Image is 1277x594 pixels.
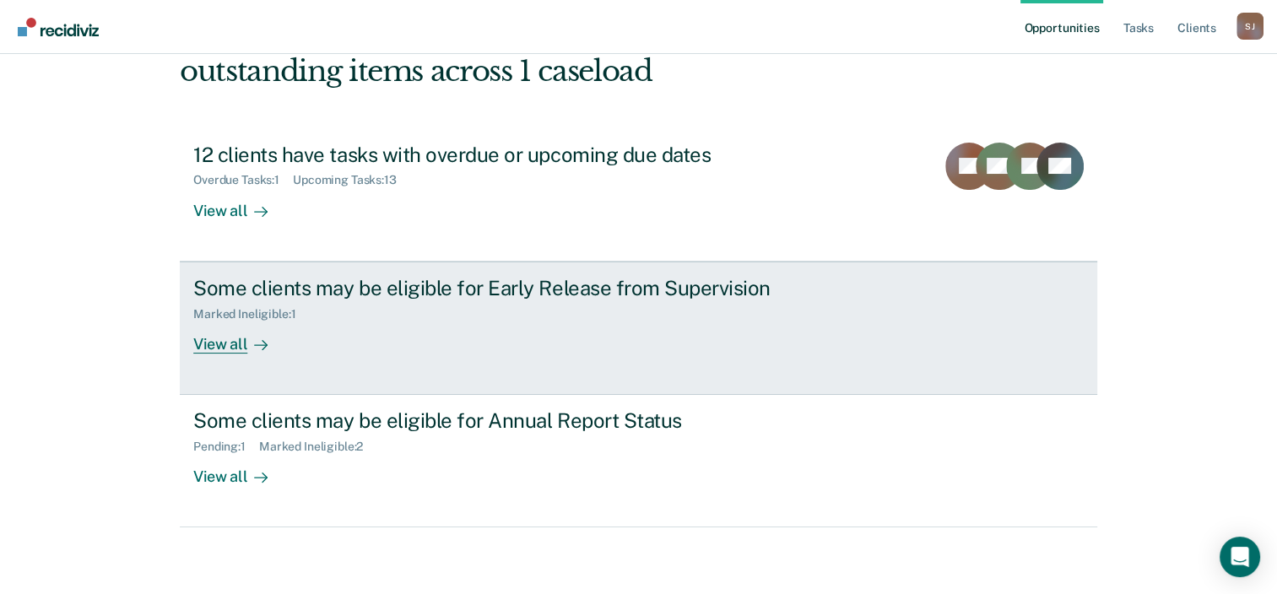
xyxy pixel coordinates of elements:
div: 12 clients have tasks with overdue or upcoming due dates [193,143,786,167]
a: Some clients may be eligible for Annual Report StatusPending:1Marked Ineligible:2View all [180,395,1097,527]
button: Profile dropdown button [1236,13,1263,40]
div: View all [193,321,288,354]
div: Upcoming Tasks : 13 [293,173,410,187]
div: Overdue Tasks : 1 [193,173,293,187]
a: Some clients may be eligible for Early Release from SupervisionMarked Ineligible:1View all [180,262,1097,395]
div: S J [1236,13,1263,40]
a: 12 clients have tasks with overdue or upcoming due datesOverdue Tasks:1Upcoming Tasks:13View all [180,129,1097,262]
div: Marked Ineligible : 2 [259,440,376,454]
img: Recidiviz [18,18,99,36]
div: View all [193,454,288,487]
div: Some clients may be eligible for Annual Report Status [193,408,786,433]
div: Some clients may be eligible for Early Release from Supervision [193,276,786,300]
div: Open Intercom Messenger [1220,537,1260,577]
div: Marked Ineligible : 1 [193,307,309,321]
div: View all [193,187,288,220]
div: Pending : 1 [193,440,259,454]
div: Hi, [GEOGRAPHIC_DATA]. We’ve found some outstanding items across 1 caseload [180,19,913,89]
